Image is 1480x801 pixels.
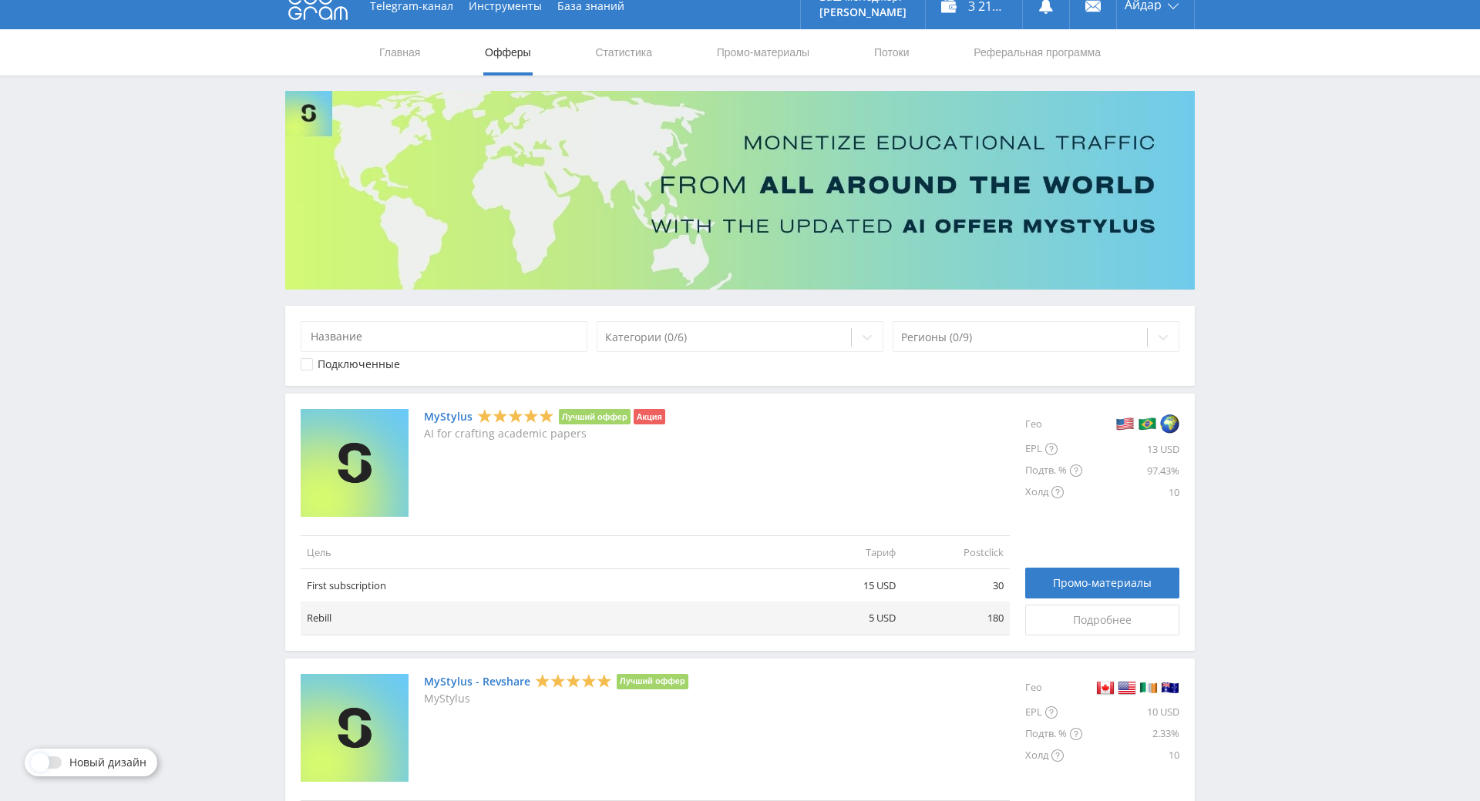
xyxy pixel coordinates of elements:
div: 10 USD [1082,702,1179,723]
div: EPL [1025,702,1082,723]
li: Лучший оффер [617,674,688,689]
td: 30 [902,569,1010,602]
a: Офферы [483,29,533,75]
p: AI for crafting academic papers [424,427,665,440]
img: MyStylus - Revshare [301,674,409,782]
p: MyStylus [424,692,688,705]
a: Промо-материалы [1025,568,1179,598]
div: 2.33% [1082,723,1179,745]
div: Подтв. % [1025,460,1082,481]
div: Холд [1025,481,1082,503]
td: Цель [301,535,794,568]
td: 5 USD [794,602,902,635]
div: 5 Stars [477,408,554,424]
img: Banner [285,91,1195,290]
div: EPL [1025,438,1082,460]
div: 97.43% [1082,460,1179,481]
li: Акция [634,409,665,424]
div: 5 Stars [535,672,612,689]
a: Потоки [873,29,911,75]
span: Подробнее [1073,614,1132,626]
td: 180 [902,602,1010,635]
td: 15 USD [794,569,902,602]
div: Холд [1025,745,1082,766]
div: 10 [1082,745,1179,766]
div: Гео [1025,674,1082,702]
a: MyStylus [424,411,473,423]
span: Промо-материалы [1053,577,1152,589]
div: Гео [1025,409,1082,438]
div: 10 [1082,481,1179,503]
a: Главная [378,29,422,75]
td: Rebill [301,602,794,635]
a: MyStylus - Revshare [424,675,530,688]
div: Подключенные [318,358,400,370]
input: Название [301,321,587,352]
a: Промо-материалы [715,29,811,75]
span: Новый дизайн [69,756,146,769]
img: MyStylus [301,409,409,517]
a: Статистика [594,29,654,75]
a: Подробнее [1025,605,1179,635]
a: Реферальная программа [972,29,1102,75]
td: Тариф [794,535,902,568]
p: [PERSON_NAME] [819,6,906,18]
li: Лучший оффер [559,409,631,424]
td: Postclick [902,535,1010,568]
td: First subscription [301,569,794,602]
div: Подтв. % [1025,723,1082,745]
div: 13 USD [1082,438,1179,460]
